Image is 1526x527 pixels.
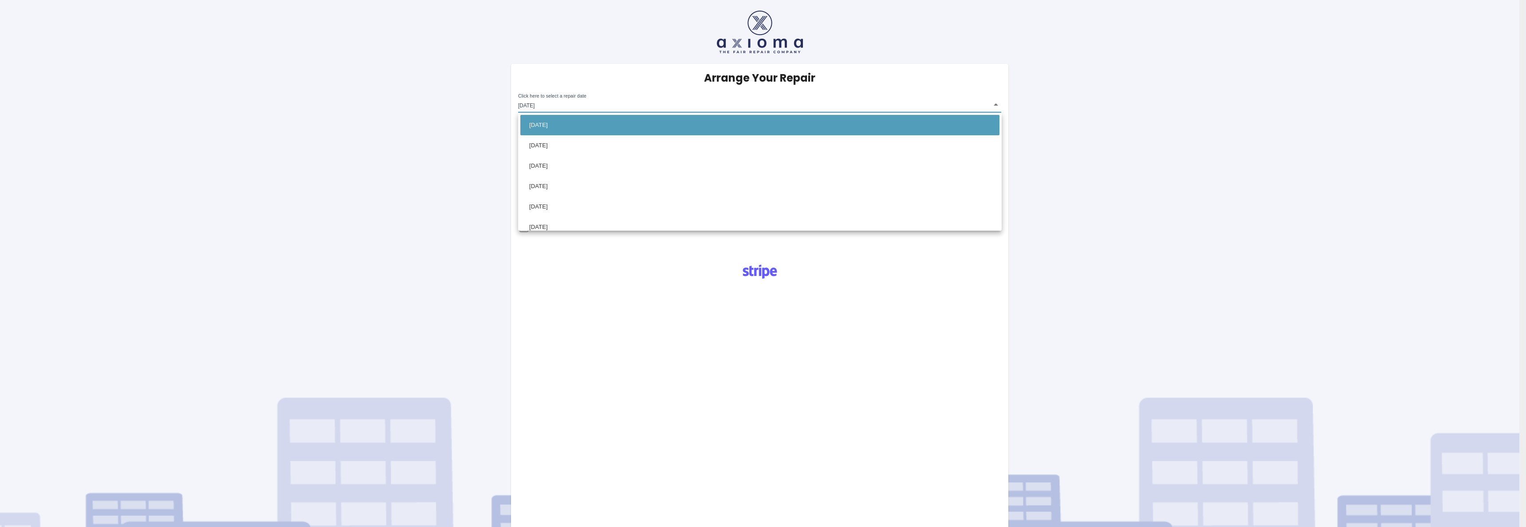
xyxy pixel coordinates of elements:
li: [DATE] [520,115,999,135]
li: [DATE] [520,156,999,176]
li: [DATE] [520,217,999,237]
li: [DATE] [520,197,999,217]
li: [DATE] [520,135,999,156]
li: [DATE] [520,176,999,197]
